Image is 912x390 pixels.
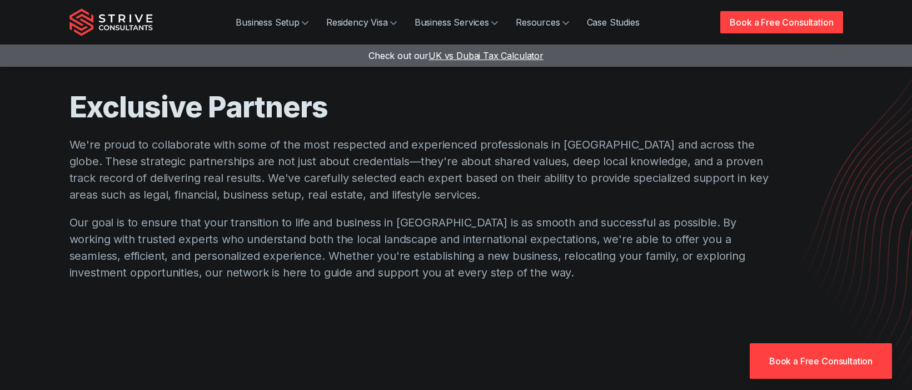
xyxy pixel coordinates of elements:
[406,11,507,33] a: Business Services
[227,11,317,33] a: Business Setup
[578,11,649,33] a: Case Studies
[69,89,781,125] h1: Exclusive Partners
[720,11,843,33] a: Book a Free Consultation
[507,11,578,33] a: Resources
[428,50,544,61] span: UK vs Dubai Tax Calculator
[69,8,153,36] img: Strive Consultants
[317,11,406,33] a: Residency Visa
[368,50,544,61] a: Check out ourUK vs Dubai Tax Calculator
[69,136,781,203] p: We're proud to collaborate with some of the most respected and experienced professionals in [GEOG...
[750,343,892,379] a: Book a Free Consultation
[69,214,781,281] p: Our goal is to ensure that your transition to life and business in [GEOGRAPHIC_DATA] is as smooth...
